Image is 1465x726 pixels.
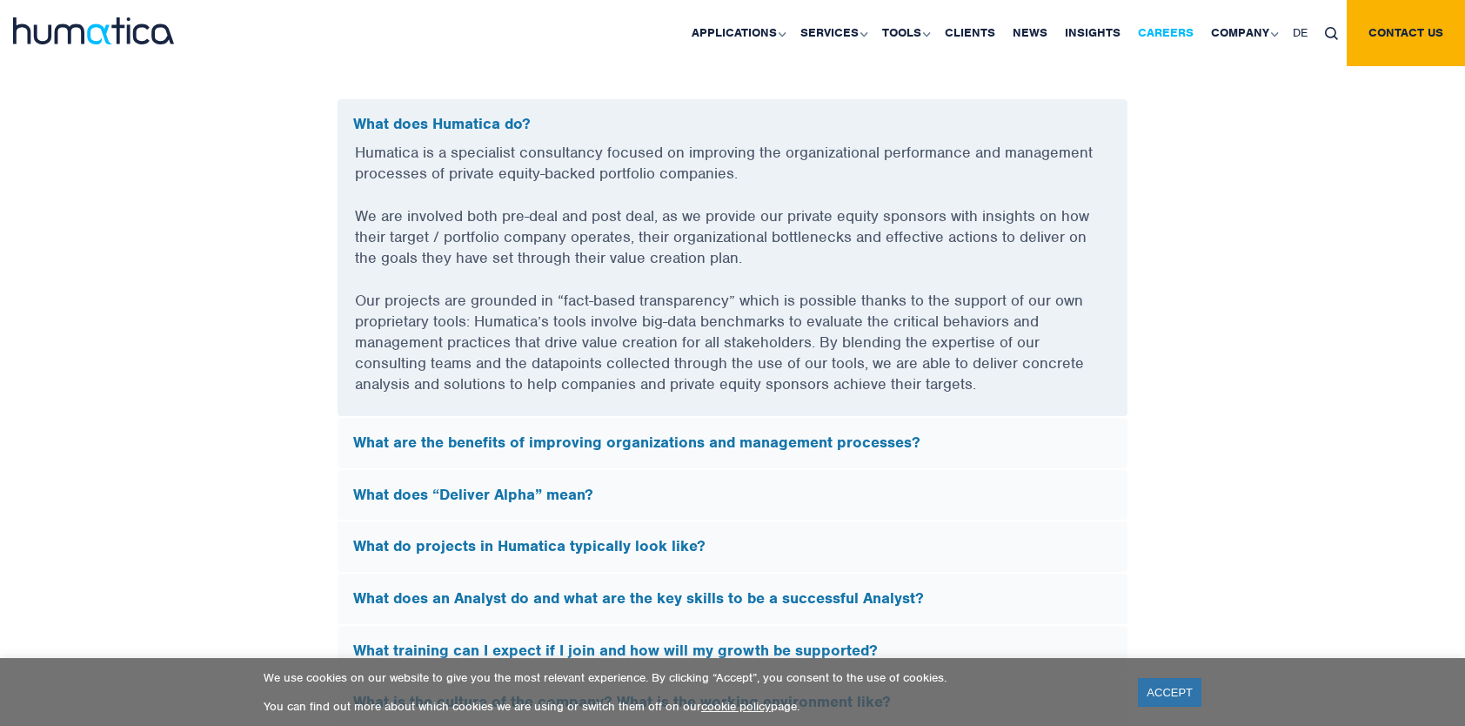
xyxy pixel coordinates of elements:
img: search_icon [1325,27,1338,40]
h5: What does Humatica do? [353,115,1112,134]
img: logo [13,17,174,44]
h5: What do projects in Humatica typically look like? [353,537,1112,556]
p: We use cookies on our website to give you the most relevant experience. By clicking “Accept”, you... [264,670,1116,685]
a: ACCEPT [1138,678,1201,707]
a: cookie policy [701,699,771,714]
p: We are involved both pre-deal and post deal, as we provide our private equity sponsors with insig... [355,205,1110,290]
h5: What are the benefits of improving organizations and management processes? [353,434,1112,453]
span: DE [1293,25,1308,40]
h5: What does “Deliver Alpha” mean? [353,486,1112,505]
h5: What training can I expect if I join and how will my growth be supported? [353,642,1112,661]
p: Our projects are grounded in “fact-based transparency” which is possible thanks to the support of... [355,290,1110,416]
p: Humatica is a specialist consultancy focused on improving the organizational performance and mana... [355,142,1110,205]
h5: What does an Analyst do and what are the key skills to be a successful Analyst? [353,589,1112,608]
p: You can find out more about which cookies we are using or switch them off on our page. [264,699,1116,714]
